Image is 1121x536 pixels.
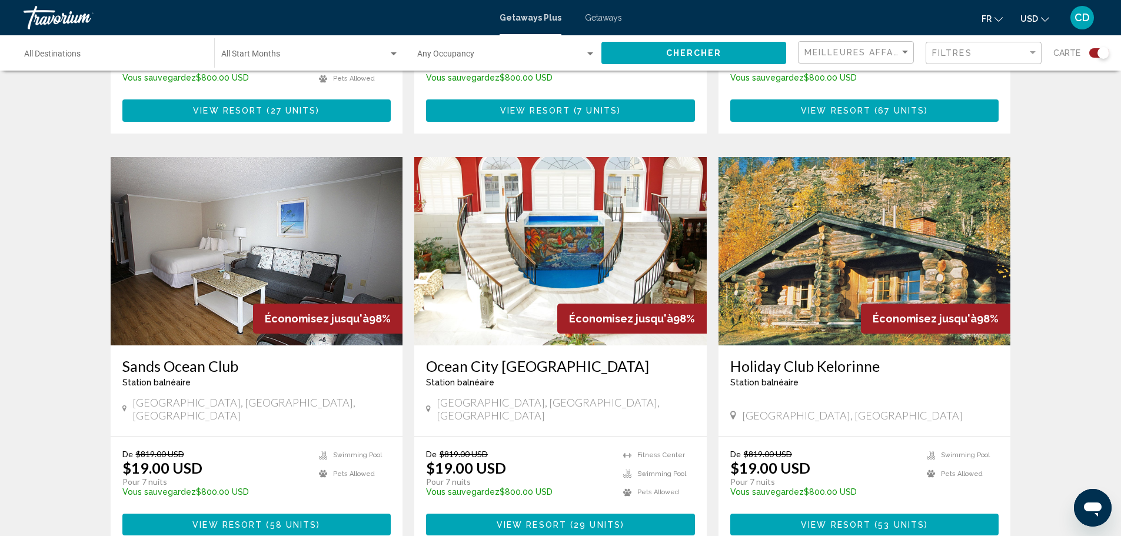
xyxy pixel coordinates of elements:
[878,520,924,530] span: 53 units
[569,312,673,325] span: Économisez jusqu'à
[637,470,686,478] span: Swimming Pool
[878,106,924,116] span: 67 units
[333,75,375,82] span: Pets Allowed
[122,477,308,487] p: Pour 7 nuits
[804,48,910,58] mat-select: Sort by
[271,106,317,116] span: 27 units
[1020,14,1038,24] span: USD
[567,520,624,530] span: ( )
[500,106,570,116] span: View Resort
[426,487,500,497] span: Vous sauvegardez
[24,6,488,29] a: Travorium
[941,470,983,478] span: Pets Allowed
[426,449,437,459] span: De
[982,14,992,24] span: fr
[873,312,977,325] span: Économisez jusqu'à
[1067,5,1097,30] button: User Menu
[730,449,741,459] span: De
[1020,10,1049,27] button: Change currency
[122,73,308,82] p: $800.00 USD
[136,449,184,459] span: $819.00 USD
[333,470,375,478] span: Pets Allowed
[730,487,916,497] p: $800.00 USD
[122,99,391,121] button: View Resort(27 units)
[122,449,133,459] span: De
[871,106,928,116] span: ( )
[111,157,403,345] img: 0980I01X.jpg
[122,73,196,82] span: Vous sauvegardez
[742,409,963,422] span: [GEOGRAPHIC_DATA], [GEOGRAPHIC_DATA]
[426,357,695,375] a: Ocean City [GEOGRAPHIC_DATA]
[730,514,999,535] button: View Resort(53 units)
[557,304,707,334] div: 98%
[730,459,810,477] p: $19.00 USD
[122,378,191,387] span: Station balnéaire
[426,459,506,477] p: $19.00 USD
[426,477,611,487] p: Pour 7 nuits
[601,42,786,64] button: Chercher
[982,10,1003,27] button: Change language
[437,396,695,422] span: [GEOGRAPHIC_DATA], [GEOGRAPHIC_DATA], [GEOGRAPHIC_DATA]
[1075,12,1090,24] span: CD
[265,312,369,325] span: Économisez jusqu'à
[926,41,1042,65] button: Filter
[801,520,871,530] span: View Resort
[730,73,804,82] span: Vous sauvegardez
[426,73,618,82] p: $800.00 USD
[122,357,391,375] a: Sands Ocean Club
[414,157,707,345] img: 5313O01X.jpg
[122,459,202,477] p: $19.00 USD
[730,357,999,375] a: Holiday Club Kelorinne
[666,49,722,58] span: Chercher
[192,520,262,530] span: View Resort
[570,106,621,116] span: ( )
[132,396,391,422] span: [GEOGRAPHIC_DATA], [GEOGRAPHIC_DATA], [GEOGRAPHIC_DATA]
[577,106,617,116] span: 7 units
[932,48,972,58] span: Filtres
[941,451,990,459] span: Swimming Pool
[801,106,871,116] span: View Resort
[744,449,792,459] span: $819.00 USD
[426,73,500,82] span: Vous sauvegardez
[585,13,622,22] a: Getaways
[730,487,804,497] span: Vous sauvegardez
[861,304,1010,334] div: 98%
[193,106,263,116] span: View Resort
[730,99,999,121] button: View Resort(67 units)
[730,477,916,487] p: Pour 7 nuits
[262,520,320,530] span: ( )
[333,451,382,459] span: Swimming Pool
[804,48,916,57] span: Meilleures affaires
[263,106,320,116] span: ( )
[730,378,799,387] span: Station balnéaire
[426,514,695,535] button: View Resort(29 units)
[497,520,567,530] span: View Resort
[500,13,561,22] a: Getaways Plus
[637,488,679,496] span: Pets Allowed
[122,514,391,535] button: View Resort(58 units)
[426,378,494,387] span: Station balnéaire
[270,520,317,530] span: 58 units
[718,157,1011,345] img: 3498E01X.jpg
[1053,45,1080,61] span: Carte
[440,449,488,459] span: $819.00 USD
[871,520,928,530] span: ( )
[426,487,611,497] p: $800.00 USD
[122,487,308,497] p: $800.00 USD
[637,451,685,459] span: Fitness Center
[122,487,196,497] span: Vous sauvegardez
[1074,489,1112,527] iframe: Bouton de lancement de la fenêtre de messagerie
[426,99,695,121] button: View Resort(7 units)
[730,73,923,82] p: $800.00 USD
